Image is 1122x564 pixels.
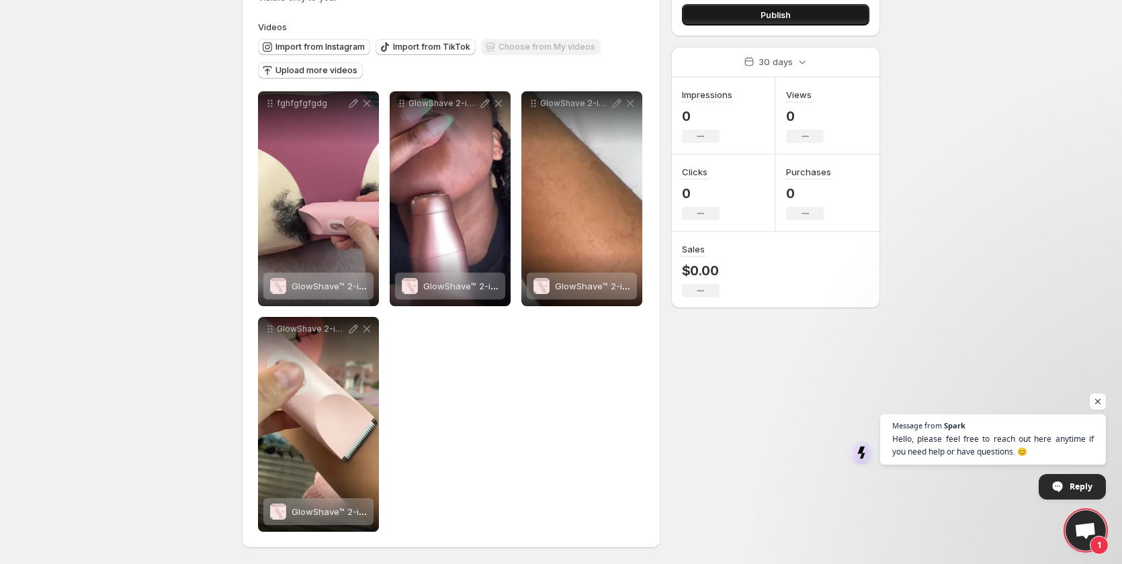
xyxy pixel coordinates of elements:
[258,39,370,55] button: Import from Instagram
[682,263,720,279] p: $0.00
[258,62,363,79] button: Upload more videos
[275,42,365,52] span: Import from Instagram
[682,108,732,124] p: 0
[786,108,824,124] p: 0
[682,4,869,26] button: Publish
[292,506,697,517] span: GlowShave™ 2-in-1 Women's Body [PERSON_NAME]: Gentle, Smooth, Irritation-Free Hair Removal
[944,422,965,429] span: Spark
[540,98,610,109] p: GlowShave 2-in-1 Womens Body SfdfwAura
[292,281,697,291] span: GlowShave™ 2-in-1 Women's Body [PERSON_NAME]: Gentle, Smooth, Irritation-Free Hair Removal
[555,281,960,291] span: GlowShave™ 2-in-1 Women's Body [PERSON_NAME]: Gentle, Smooth, Irritation-Free Hair Removal
[786,185,831,201] p: 0
[376,39,476,55] button: Import from TikTok
[533,278,550,294] img: GlowShave™ 2-in-1 Women's Body Shaver: Gentle, Smooth, Irritation-Free Hair Removal
[521,91,642,306] div: GlowShave 2-in-1 Womens Body SfdfwAuraGlowShave™ 2-in-1 Women's Body Shaver: Gentle, Smooth, Irri...
[1066,510,1106,551] div: Open chat
[402,278,418,294] img: GlowShave™ 2-in-1 Women's Body Shaver: Gentle, Smooth, Irritation-Free Hair Removal
[393,42,470,52] span: Import from TikTok
[390,91,511,306] div: GlowShave 2-in-1 Womens Body g hghgGlowAuraGlowShave™ 2-in-1 Women's Body Shaver: Gentle, Smooth,...
[258,317,379,532] div: GlowShave 2-in-1 Womens Body [PERSON_NAME] GlowAuraGlowShave™ 2-in-1 Women's Body Shaver: Gentle,...
[892,432,1094,458] span: Hello, please feel free to reach out here anytime if you need help or have questions. 😊
[258,91,379,306] div: fghfgfgfgdgGlowShave™ 2-in-1 Women's Body Shaver: Gentle, Smooth, Irritation-Free Hair RemovalGlo...
[682,242,705,256] h3: Sales
[682,88,732,101] h3: Impressions
[408,98,478,109] p: GlowShave 2-in-1 Womens Body g hghgGlowAura
[1070,475,1092,498] span: Reply
[682,165,707,179] h3: Clicks
[786,88,812,101] h3: Views
[786,165,831,179] h3: Purchases
[270,278,286,294] img: GlowShave™ 2-in-1 Women's Body Shaver: Gentle, Smooth, Irritation-Free Hair Removal
[423,281,828,291] span: GlowShave™ 2-in-1 Women's Body [PERSON_NAME]: Gentle, Smooth, Irritation-Free Hair Removal
[892,422,942,429] span: Message from
[277,98,347,109] p: fghfgfgfgdg
[270,504,286,520] img: GlowShave™ 2-in-1 Women's Body Shaver: Gentle, Smooth, Irritation-Free Hair Removal
[682,185,720,201] p: 0
[759,55,793,68] p: 30 days
[275,65,357,76] span: Upload more videos
[1090,536,1109,555] span: 1
[761,8,791,21] span: Publish
[277,324,347,334] p: GlowShave 2-in-1 Womens Body [PERSON_NAME] GlowAura
[258,21,287,32] span: Videos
